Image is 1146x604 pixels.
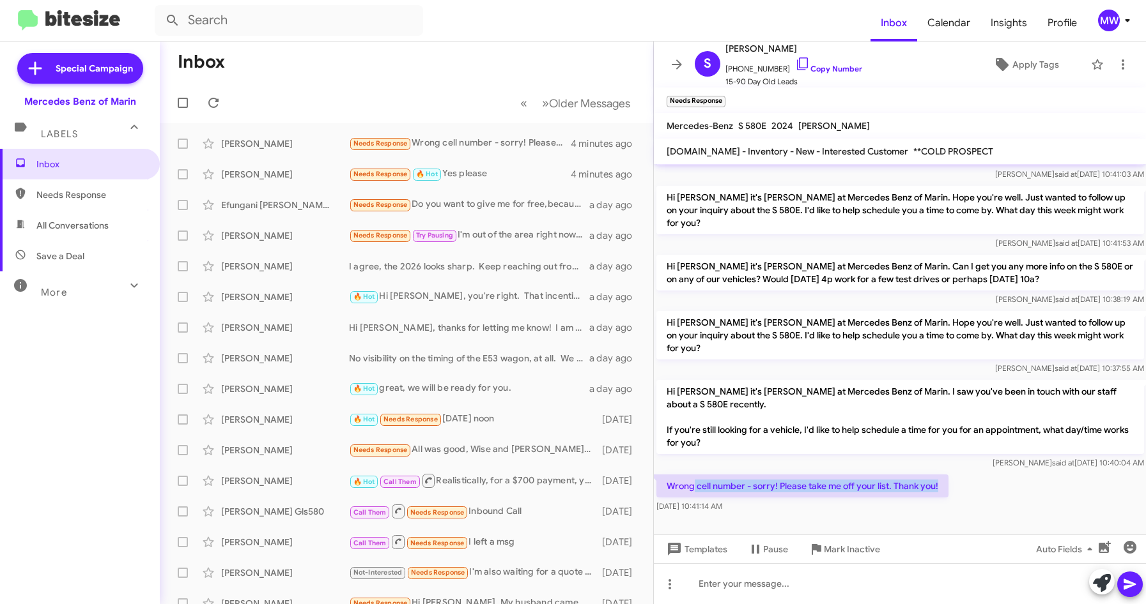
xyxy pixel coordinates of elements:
[36,188,145,201] span: Needs Response
[349,197,589,212] div: Do you want to give me for free,because I did not conect with anybody
[221,505,349,518] div: [PERSON_NAME] Gls580
[725,41,862,56] span: [PERSON_NAME]
[349,565,598,580] div: I'm also waiting for a quote on a Bentley
[349,442,598,457] div: All was good, Wise and [PERSON_NAME] were great 👍
[1054,169,1076,179] span: said at
[349,167,571,181] div: Yes please
[349,228,589,243] div: I'm out of the area right now. I won't be back until next week.
[349,534,598,550] div: I left a msg
[221,413,349,426] div: [PERSON_NAME]
[349,472,598,488] div: Realistically, for a $700 payment, you would need to look at a car around $55k-60k.
[1012,53,1059,76] span: Apply Tags
[542,95,549,111] span: »
[667,96,725,107] small: Needs Response
[349,503,598,519] div: Inbound Call
[664,538,727,561] span: Templates
[1055,238,1077,248] span: said at
[966,53,1085,76] button: Apply Tags
[917,4,980,42] a: Calendar
[353,231,408,239] span: Needs Response
[995,238,1143,248] span: [PERSON_NAME] [DATE] 10:41:53 AM
[221,444,349,457] div: [PERSON_NAME]
[798,120,870,132] span: [PERSON_NAME]
[598,474,642,487] div: [DATE]
[771,120,793,132] span: 2024
[353,292,375,301] span: 🔥 Hot
[353,200,408,209] span: Needs Response
[155,5,423,36] input: Search
[56,62,133,75] span: Special Campaign
[725,75,862,88] span: 15-90 Day Old Leads
[513,90,638,116] nav: Page navigation example
[589,199,643,211] div: a day ago
[221,352,349,365] div: [PERSON_NAME]
[589,352,643,365] div: a day ago
[1036,538,1097,561] span: Auto Fields
[349,321,589,334] div: Hi [PERSON_NAME], thanks for letting me know! I am going to check my inventory to see what we hav...
[221,260,349,273] div: [PERSON_NAME]
[416,231,453,239] span: Try Pausing
[353,478,375,486] span: 🔥 Hot
[571,137,643,150] div: 4 minutes ago
[589,382,643,395] div: a day ago
[995,294,1143,304] span: [PERSON_NAME] [DATE] 10:38:19 AM
[41,287,67,298] span: More
[513,90,535,116] button: Previous
[353,170,408,178] span: Needs Response
[349,260,589,273] div: I agree, the 2026 looks sharp. Keep reaching out from time to time.
[1054,363,1076,373] span: said at
[221,199,349,211] div: Efungani [PERSON_NAME] [PERSON_NAME]
[1055,294,1077,304] span: said at
[656,380,1144,454] p: Hi [PERSON_NAME] it's [PERSON_NAME] at Mercedes Benz of Marin. I saw you've been in touch with ou...
[589,229,643,242] div: a day ago
[980,4,1037,42] span: Insights
[534,90,638,116] button: Next
[654,538,738,561] button: Templates
[656,501,722,511] span: [DATE] 10:41:14 AM
[598,536,642,548] div: [DATE]
[589,260,643,273] div: a day ago
[36,250,84,262] span: Save a Deal
[871,4,917,42] a: Inbox
[598,505,642,518] div: [DATE]
[24,95,136,108] div: Mercedes Benz of Marin
[995,169,1143,179] span: [PERSON_NAME] [DATE] 10:41:03 AM
[349,352,589,365] div: No visibility on the timing of the E53 wagon, at all. We have several E450's.
[36,158,145,170] span: Inbox
[36,219,109,232] span: All Conversations
[598,444,642,457] div: [DATE]
[410,508,465,517] span: Needs Response
[221,536,349,548] div: [PERSON_NAME]
[725,56,862,75] span: [PHONE_NUMBER]
[353,539,387,547] span: Call Them
[349,289,589,304] div: Hi [PERSON_NAME], you're right. That incentive has expired. To be [PERSON_NAME], most of our Hybr...
[738,538,798,561] button: Pause
[221,321,349,334] div: [PERSON_NAME]
[992,458,1143,467] span: [PERSON_NAME] [DATE] 10:40:04 AM
[349,381,589,396] div: great, we will be ready for you.
[824,538,880,561] span: Mark Inactive
[667,146,908,157] span: [DOMAIN_NAME] - Inventory - New - Interested Customer
[589,291,643,303] div: a day ago
[221,382,349,395] div: [PERSON_NAME]
[349,136,571,151] div: Wrong cell number - sorry! Please take me off your list. Thank you!
[221,566,349,579] div: [PERSON_NAME]
[913,146,993,157] span: **COLD PROSPECT
[383,478,417,486] span: Call Them
[353,508,387,517] span: Call Them
[353,415,375,423] span: 🔥 Hot
[221,137,349,150] div: [PERSON_NAME]
[17,53,143,84] a: Special Campaign
[598,566,642,579] div: [DATE]
[349,412,598,427] div: [DATE] noon
[738,120,766,132] span: S 580E
[353,139,408,147] span: Needs Response
[571,168,643,181] div: 4 minutes ago
[411,568,465,577] span: Needs Response
[667,120,733,132] span: Mercedes-Benz
[178,52,225,72] h1: Inbox
[795,64,862,73] a: Copy Number
[589,321,643,334] div: a day ago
